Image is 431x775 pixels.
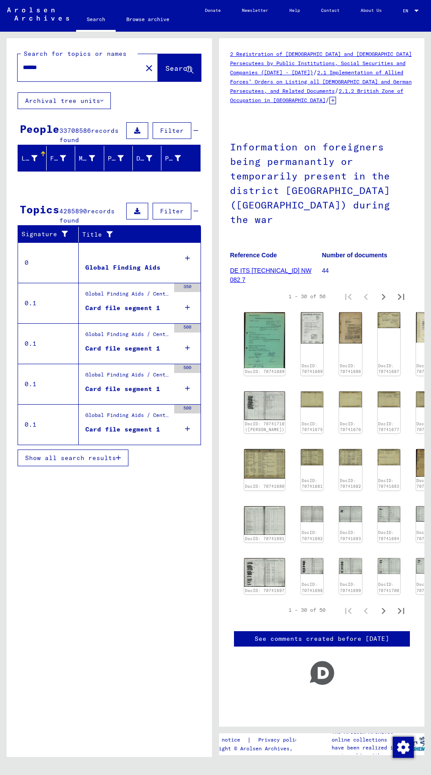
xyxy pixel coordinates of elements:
[85,330,170,343] div: Global Finding Aids / Central Name Index / Reference cards and originals, which have been discove...
[18,146,47,171] mat-header-cell: Last Name
[174,364,201,373] div: 500
[59,207,115,224] span: records found
[158,54,201,81] button: Search
[136,151,163,165] div: Date of Birth
[378,363,399,374] a: DocID: 70741687
[161,146,200,171] mat-header-cell: Prisoner #
[140,59,158,77] button: Clear
[20,201,59,217] div: Topics
[18,92,111,109] button: Archival tree units
[203,735,247,745] a: Legal notice
[76,9,116,32] a: Search
[375,288,392,305] button: Next page
[393,737,414,758] img: Change consent
[340,363,361,374] a: DocID: 70741686
[378,506,400,522] img: 001.jpg
[230,252,277,259] b: Reference Code
[244,391,285,420] img: 001.jpg
[378,478,399,489] a: DocID: 70741683
[339,391,362,407] img: 001.jpg
[340,478,361,489] a: DocID: 70741682
[18,323,79,364] td: 0.1
[245,369,285,374] a: DocID: 70741689
[85,425,160,434] div: Card file segment 1
[403,8,413,13] span: EN
[339,506,362,522] img: 001.jpg
[339,312,362,344] img: 001.jpg
[82,227,192,241] div: Title
[22,230,72,239] div: Signature
[289,292,325,300] div: 1 – 30 of 50
[339,449,362,465] img: 001.jpg
[357,288,375,305] button: Previous page
[50,154,66,163] div: First Name
[301,506,323,522] img: 001.jpg
[245,421,285,432] a: DocID: 70741710 ([PERSON_NAME])
[245,484,285,489] a: DocID: 70741680
[85,371,170,383] div: Global Finding Aids / Central Name Index / Cards, which have been separated just before or during...
[203,735,312,745] div: |
[18,283,79,323] td: 0.1
[339,558,362,574] img: 001.jpg
[85,384,160,394] div: Card file segment 1
[22,227,80,241] div: Signature
[47,146,75,171] mat-header-cell: First Name
[332,744,399,760] p: have been realized in partnership with
[302,363,323,374] a: DocID: 70741689
[392,736,413,757] div: Change consent
[340,288,357,305] button: First page
[378,391,400,407] img: 001.jpg
[165,154,181,163] div: Prisoner #
[322,266,413,275] p: 44
[116,9,180,30] a: Browse archive
[245,536,285,541] a: DocID: 70741691
[50,151,77,165] div: First Name
[18,404,79,445] td: 0.1
[340,582,361,593] a: DocID: 70741699
[340,530,361,541] a: DocID: 70741693
[301,391,323,408] img: 001.jpg
[18,364,79,404] td: 0.1
[160,127,184,135] span: Filter
[251,735,312,745] a: Privacy policy
[25,454,116,462] span: Show all search results
[302,530,323,541] a: DocID: 70741692
[79,154,95,163] div: Maiden Name
[153,122,191,139] button: Filter
[108,154,124,163] div: Place of Birth
[378,421,399,432] a: DocID: 70741677
[244,312,285,368] img: 001.jpg
[302,421,323,432] a: DocID: 70741675
[59,127,119,144] span: records found
[174,324,201,333] div: 500
[24,50,127,58] mat-label: Search for topics or names
[85,290,170,302] div: Global Finding Aids / Central Name Index / Cards that have been scanned during first sequential m...
[230,267,311,283] a: DE ITS [TECHNICAL_ID] NW 082 7
[392,288,410,305] button: Last page
[244,449,285,479] img: 001.jpg
[230,69,412,94] a: 2.1 Implementation of Allied Forces’ Orders on Listing all [DEMOGRAPHIC_DATA] and German Persecut...
[325,96,329,104] span: /
[230,127,413,238] h1: Information on foreigners being permanantly or temporarily present in the district [GEOGRAPHIC_DA...
[174,283,201,292] div: 350
[301,449,323,465] img: 001.jpg
[378,449,400,465] img: 001.jpg
[174,405,201,413] div: 500
[22,151,48,165] div: Last Name
[335,87,339,95] span: /
[85,344,160,353] div: Card file segment 1
[165,151,192,165] div: Prisoner #
[392,601,410,619] button: Last page
[136,154,152,163] div: Date of Birth
[18,242,79,283] td: 0
[378,312,400,328] img: 001.jpg
[85,411,170,424] div: Global Finding Aids / Central Name Index / Reference cards phonetically ordered, which could not ...
[378,530,399,541] a: DocID: 70741694
[302,582,323,593] a: DocID: 70741698
[18,450,128,466] button: Show all search results
[322,252,387,259] b: Number of documents
[79,151,106,165] div: Maiden Name
[153,203,191,219] button: Filter
[340,601,357,619] button: First page
[302,478,323,489] a: DocID: 70741681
